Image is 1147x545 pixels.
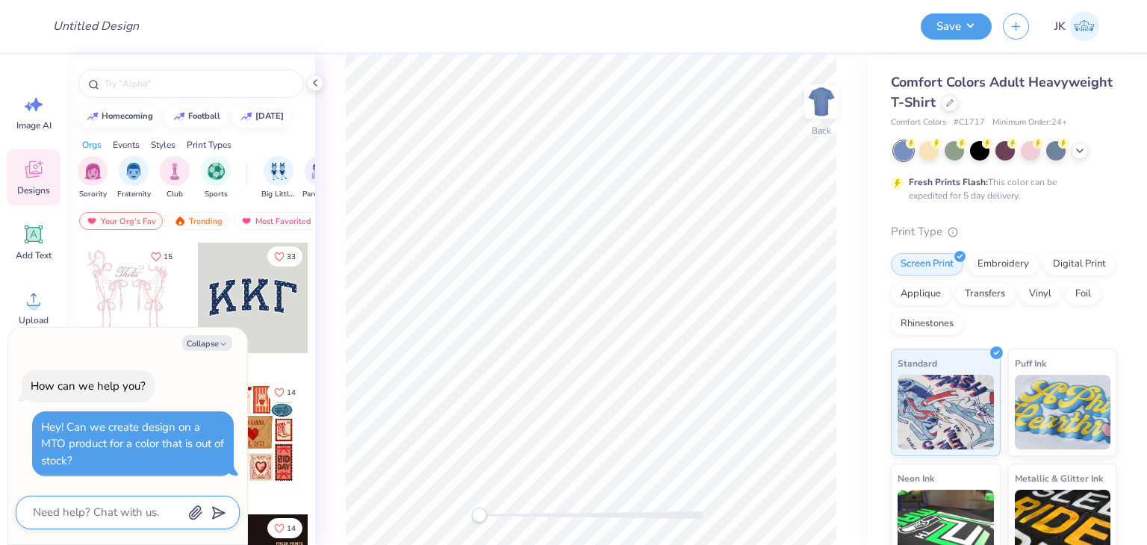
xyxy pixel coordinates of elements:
img: trend_line.gif [173,112,185,121]
span: Metallic & Glitter Ink [1015,470,1103,486]
img: Fraternity Image [125,163,142,180]
span: Fraternity [117,189,151,200]
span: Sorority [79,189,107,200]
span: JK [1054,18,1066,35]
div: Events [113,138,140,152]
span: 14 [287,525,296,532]
span: Club [167,189,183,200]
div: Back [812,124,831,137]
div: filter for Fraternity [117,156,151,200]
span: Upload [19,314,49,326]
img: Back [806,87,836,116]
div: How can we help you? [31,379,146,393]
button: filter button [261,156,296,200]
span: Puff Ink [1015,355,1046,371]
button: Like [144,246,179,267]
button: homecoming [78,105,160,128]
img: Puff Ink [1015,375,1111,449]
span: Comfort Colors [891,116,946,129]
div: Digital Print [1043,253,1116,275]
div: homecoming [102,112,153,120]
div: halloween [255,112,284,120]
span: 15 [164,253,172,261]
button: filter button [302,156,337,200]
div: filter for Sorority [78,156,108,200]
img: most_fav.gif [86,216,98,226]
span: Add Text [16,249,52,261]
div: Print Type [891,223,1117,240]
button: filter button [78,156,108,200]
button: Like [267,518,302,538]
img: trend_line.gif [240,112,252,121]
button: [DATE] [232,105,290,128]
button: Like [267,246,302,267]
span: Comfort Colors Adult Heavyweight T-Shirt [891,73,1113,111]
span: Designs [17,184,50,196]
div: Accessibility label [472,508,487,523]
div: Screen Print [891,253,963,275]
img: trending.gif [174,216,186,226]
span: 33 [287,253,296,261]
button: filter button [201,156,231,200]
div: Hey! Can we create design on a MTO product for a color that is out of stock? [41,420,224,468]
img: most_fav.gif [240,216,252,226]
span: Sports [205,189,228,200]
div: Embroidery [968,253,1039,275]
div: football [188,112,220,120]
img: Club Image [167,163,183,180]
span: Parent's Weekend [302,189,337,200]
button: Collapse [182,335,232,351]
div: Applique [891,283,951,305]
span: # C1717 [954,116,985,129]
div: This color can be expedited for 5 day delivery. [909,175,1092,202]
div: Vinyl [1019,283,1061,305]
span: Neon Ink [898,470,934,486]
button: Save [921,13,992,40]
div: filter for Big Little Reveal [261,156,296,200]
div: Most Favorited [234,212,318,230]
span: Minimum Order: 24 + [992,116,1067,129]
button: filter button [117,156,151,200]
input: Try "Alpha" [103,76,294,91]
button: football [165,105,227,128]
div: Orgs [82,138,102,152]
a: JK [1048,11,1106,41]
div: filter for Parent's Weekend [302,156,337,200]
div: Trending [167,212,229,230]
div: filter for Club [160,156,190,200]
div: filter for Sports [201,156,231,200]
span: Big Little Reveal [261,189,296,200]
img: trend_line.gif [87,112,99,121]
img: Sorority Image [84,163,102,180]
span: Image AI [16,119,52,131]
img: Standard [898,375,994,449]
div: Foil [1066,283,1101,305]
img: Sports Image [208,163,225,180]
div: Transfers [955,283,1015,305]
input: Untitled Design [41,11,151,41]
div: Rhinestones [891,313,963,335]
img: Parent's Weekend Image [311,163,329,180]
button: filter button [160,156,190,200]
div: Your Org's Fav [79,212,163,230]
strong: Fresh Prints Flash: [909,176,988,188]
span: Standard [898,355,937,371]
span: 14 [287,389,296,396]
img: Jahanavi Karoria [1069,11,1099,41]
div: Styles [151,138,175,152]
button: Like [267,382,302,402]
div: Print Types [187,138,231,152]
img: Big Little Reveal Image [270,163,287,180]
